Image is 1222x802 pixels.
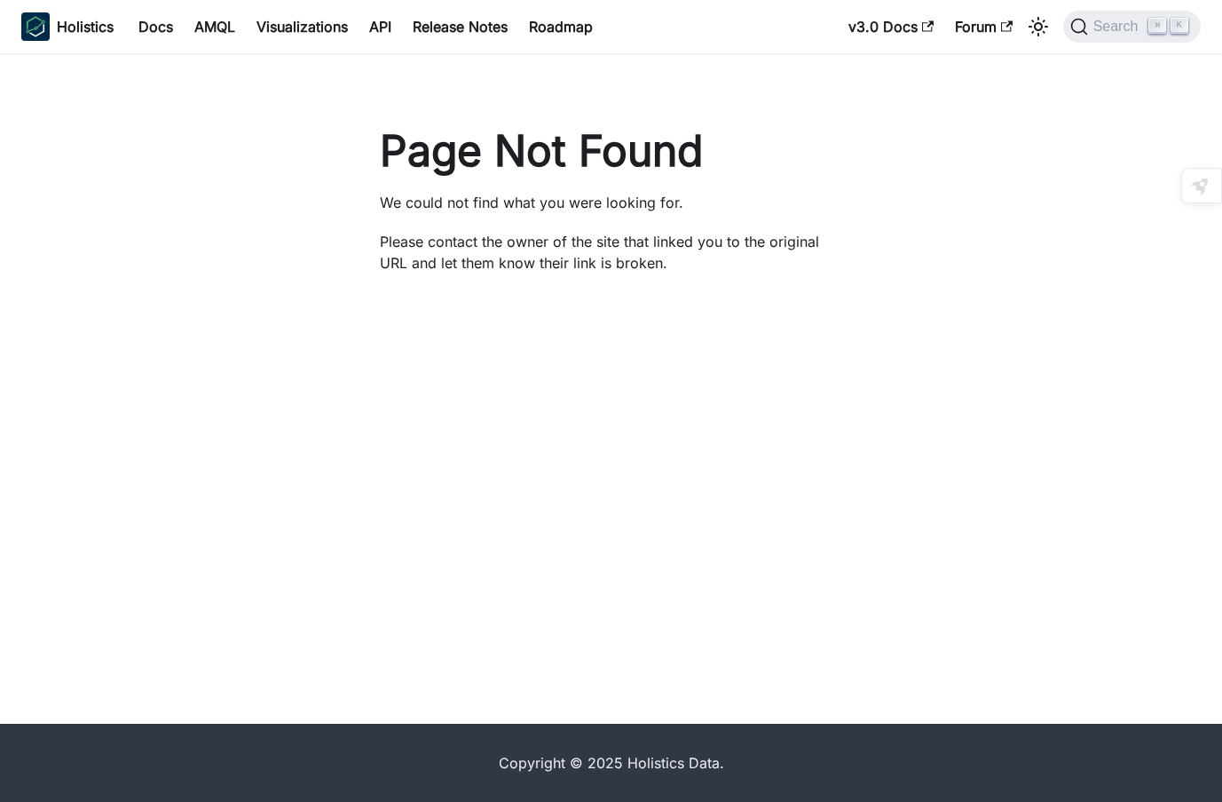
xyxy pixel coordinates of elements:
p: We could not find what you were looking for. [380,192,843,213]
span: Search [1088,19,1149,35]
button: Search (Command+K) [1063,11,1201,43]
a: Forum [944,12,1023,41]
a: Visualizations [246,12,359,41]
kbd: ⌘ [1148,18,1166,34]
img: Holistics [21,12,50,41]
kbd: K [1171,18,1188,34]
div: Copyright © 2025 Holistics Data. [127,752,1096,774]
a: Release Notes [402,12,518,41]
a: HolisticsHolistics [21,12,114,41]
a: API [359,12,402,41]
p: Please contact the owner of the site that linked you to the original URL and let them know their ... [380,231,843,274]
h1: Page Not Found [380,124,843,178]
a: Roadmap [518,12,603,41]
a: AMQL [184,12,246,41]
a: v3.0 Docs [838,12,944,41]
b: Holistics [57,16,114,37]
a: Docs [128,12,184,41]
button: Switch between dark and light mode (currently light mode) [1024,12,1052,41]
